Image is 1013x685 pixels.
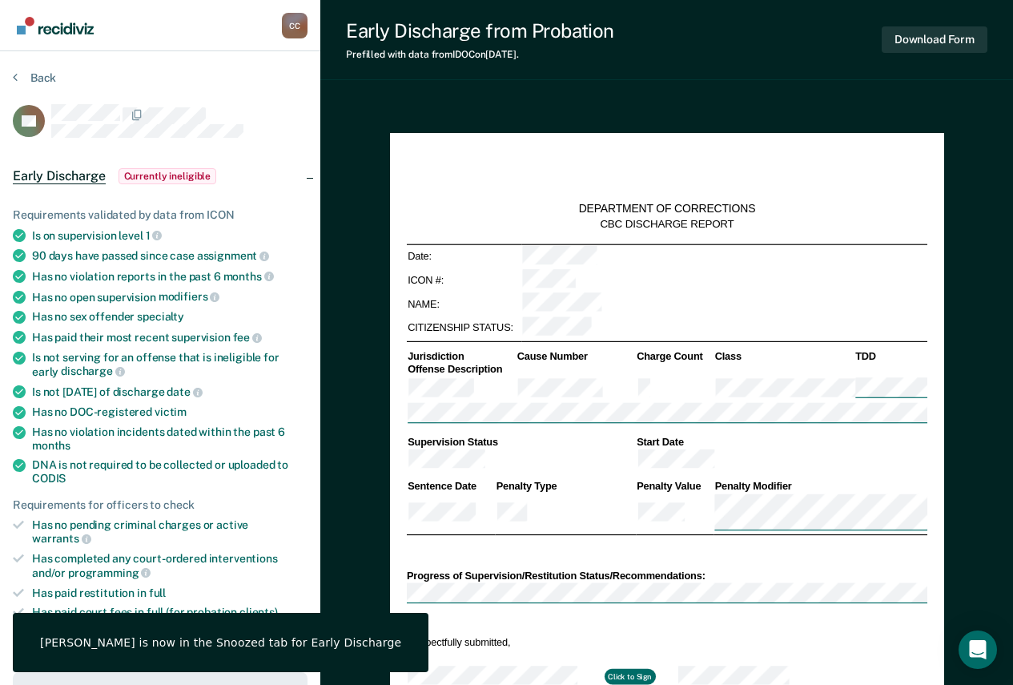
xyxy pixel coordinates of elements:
[406,635,656,650] td: Respectfully submitted,
[346,19,614,42] div: Early Discharge from Probation
[406,268,521,292] td: ICON #:
[578,202,755,216] div: DEPARTMENT OF CORRECTIONS
[32,330,308,345] div: Has paid their most recent supervision
[32,586,308,600] div: Has paid restitution in
[13,498,308,512] div: Requirements for officers to check
[40,635,401,650] div: [PERSON_NAME] is now in the Snoozed tab for Early Discharge
[959,631,997,669] div: Open Intercom Messenger
[119,168,217,184] span: Currently ineligible
[406,480,495,494] th: Sentence Date
[282,13,308,38] button: Profile dropdown button
[32,248,308,263] div: 90 days have passed since case
[714,350,854,364] th: Class
[516,350,635,364] th: Cause Number
[32,385,308,399] div: Is not [DATE] of discharge
[495,480,636,494] th: Penalty Type
[635,480,713,494] th: Penalty Value
[406,292,521,316] td: NAME:
[282,13,308,38] div: C C
[155,405,187,418] span: victim
[223,270,274,283] span: months
[61,365,125,377] span: discharge
[32,290,308,304] div: Has no open supervision
[137,310,184,323] span: specialty
[32,351,308,378] div: Is not serving for an offense that is ineligible for early
[635,350,713,364] th: Charge Count
[600,217,734,231] div: CBC DISCHARGE REPORT
[406,363,516,377] th: Offense Description
[882,26,987,53] button: Download Form
[346,49,614,60] div: Prefilled with data from IDOC on [DATE] .
[167,385,202,398] span: date
[68,566,151,579] span: programming
[32,310,308,324] div: Has no sex offender
[406,570,927,583] div: Progress of Supervision/Restitution Status/Recommendations:
[406,350,516,364] th: Jurisdiction
[32,228,308,243] div: Is on supervision level
[32,606,308,619] div: Has paid court fees in full (for probation
[406,316,521,340] td: CITIZENSHIP STATUS:
[854,350,927,364] th: TDD
[635,435,927,449] th: Start Date
[159,290,220,303] span: modifiers
[714,480,927,494] th: Penalty Modifier
[604,668,655,684] button: Click to Sign
[32,532,91,545] span: warrants
[13,208,308,222] div: Requirements validated by data from ICON
[32,269,308,284] div: Has no violation reports in the past 6
[406,435,635,449] th: Supervision Status
[32,458,308,486] div: DNA is not required to be collected or uploaded to
[32,405,308,419] div: Has no DOC-registered
[32,425,308,453] div: Has no violation incidents dated within the past 6
[149,586,166,599] span: full
[32,472,66,485] span: CODIS
[239,606,278,619] span: clients)
[197,249,269,262] span: assignment
[13,168,106,184] span: Early Discharge
[146,229,163,242] span: 1
[406,244,521,268] td: Date:
[32,518,308,546] div: Has no pending criminal charges or active
[13,71,56,85] button: Back
[32,552,308,579] div: Has completed any court-ordered interventions and/or
[32,439,70,452] span: months
[233,331,262,344] span: fee
[17,17,94,34] img: Recidiviz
